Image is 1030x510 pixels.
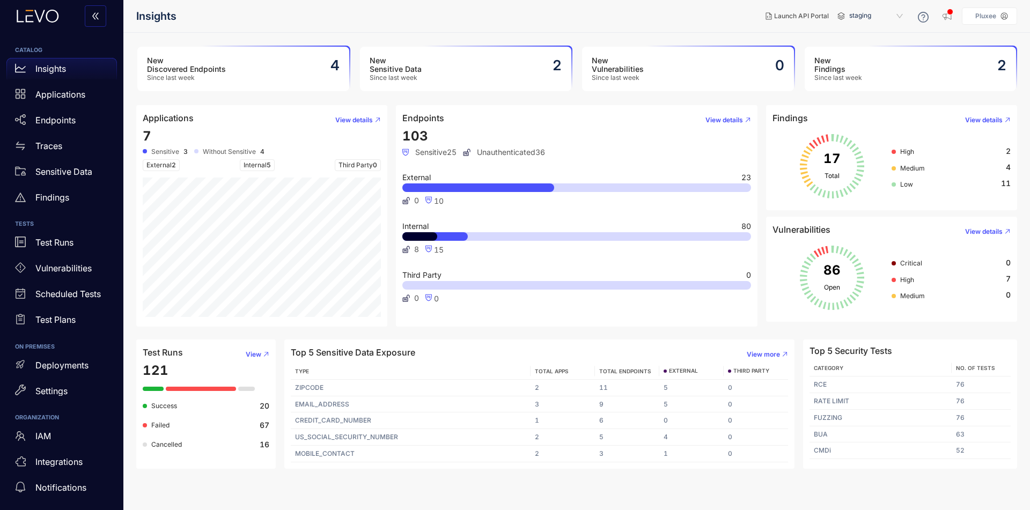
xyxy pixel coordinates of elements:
button: View [237,346,269,363]
a: Sensitive Data [6,161,117,187]
span: swap [15,141,26,151]
a: IAM [6,425,117,451]
span: double-left [91,12,100,21]
span: THIRD PARTY [733,368,769,374]
span: 0 [746,271,751,279]
td: US_SOCIAL_SECURITY_NUMBER [291,429,531,446]
span: Since last week [147,74,226,82]
p: Insights [35,64,66,73]
p: Scheduled Tests [35,289,101,299]
a: Notifications [6,477,117,502]
b: 20 [260,402,269,410]
td: ZIPCODE [291,380,531,396]
h3: New Discovered Endpoints [147,56,226,73]
td: 5 [659,380,724,396]
td: 1 [531,412,595,429]
td: 52 [952,442,1011,459]
h2: 2 [553,57,562,73]
span: 7 [143,128,151,144]
span: Category [814,365,843,371]
span: Internal [402,223,429,230]
span: 10 [434,196,444,205]
a: Insights [6,58,117,84]
span: 2 [1006,147,1011,156]
h4: Top 5 Sensitive Data Exposure [291,348,415,357]
span: No. of Tests [956,365,995,371]
span: 0 [373,161,377,169]
td: 0 [724,412,788,429]
span: 103 [402,128,428,144]
span: 8 [414,245,419,254]
p: Traces [35,141,62,151]
span: 5 [267,161,271,169]
td: 5 [659,396,724,413]
span: warning [15,192,26,203]
a: Deployments [6,354,117,380]
span: Sensitive [151,148,179,156]
span: Medium [900,164,925,172]
td: 3 [595,446,659,462]
td: RCE [810,376,951,393]
p: Test Runs [35,238,73,247]
span: 7 [1006,275,1011,283]
td: 63 [952,426,1011,443]
p: Notifications [35,483,86,492]
p: Settings [35,386,68,396]
span: 2 [172,161,176,169]
h2: 4 [330,57,340,73]
button: View details [957,112,1011,129]
span: Critical [900,259,922,267]
span: 0 [414,196,419,205]
td: RATE LIMIT [810,393,951,410]
span: EXTERNAL [669,368,698,374]
td: CREDIT_CARD_NUMBER [291,412,531,429]
a: Integrations [6,451,117,477]
td: 11 [595,380,659,396]
p: Pluxee [975,12,996,20]
td: 5 [595,429,659,446]
a: Scheduled Tests [6,284,117,309]
h4: Findings [772,113,808,123]
td: 3 [531,396,595,413]
a: Test Runs [6,232,117,258]
span: Medium [900,292,925,300]
h6: ORGANIZATION [15,415,108,421]
h3: New Findings [814,56,862,73]
span: Since last week [592,74,644,82]
p: Deployments [35,360,89,370]
h3: New Sensitive Data [370,56,422,73]
span: 11 [1001,179,1011,188]
button: Launch API Portal [757,8,837,25]
button: View details [327,112,381,129]
span: Launch API Portal [774,12,829,20]
span: 0 [434,294,439,303]
td: CMDi [810,442,951,459]
span: View details [335,116,373,124]
span: 0 [1006,258,1011,267]
span: External [143,159,180,171]
h4: Top 5 Security Tests [810,346,892,356]
h2: 0 [775,57,784,73]
b: 4 [260,148,264,156]
p: Vulnerabilities [35,263,92,273]
span: View details [965,228,1003,235]
span: Failed [151,421,170,429]
a: Endpoints [6,109,117,135]
td: 4 [659,429,724,446]
span: Without Sensitive [203,148,256,156]
span: View more [747,351,780,358]
td: 9 [595,396,659,413]
td: 0 [659,412,724,429]
span: TOTAL APPS [535,368,569,374]
p: Findings [35,193,69,202]
td: 2 [531,380,595,396]
p: IAM [35,431,51,441]
span: Third Party [402,271,442,279]
a: Vulnerabilities [6,258,117,284]
a: Applications [6,84,117,109]
span: View details [705,116,743,124]
span: View details [965,116,1003,124]
td: EMAIL_ADDRESS [291,396,531,413]
a: Findings [6,187,117,212]
span: team [15,431,26,441]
